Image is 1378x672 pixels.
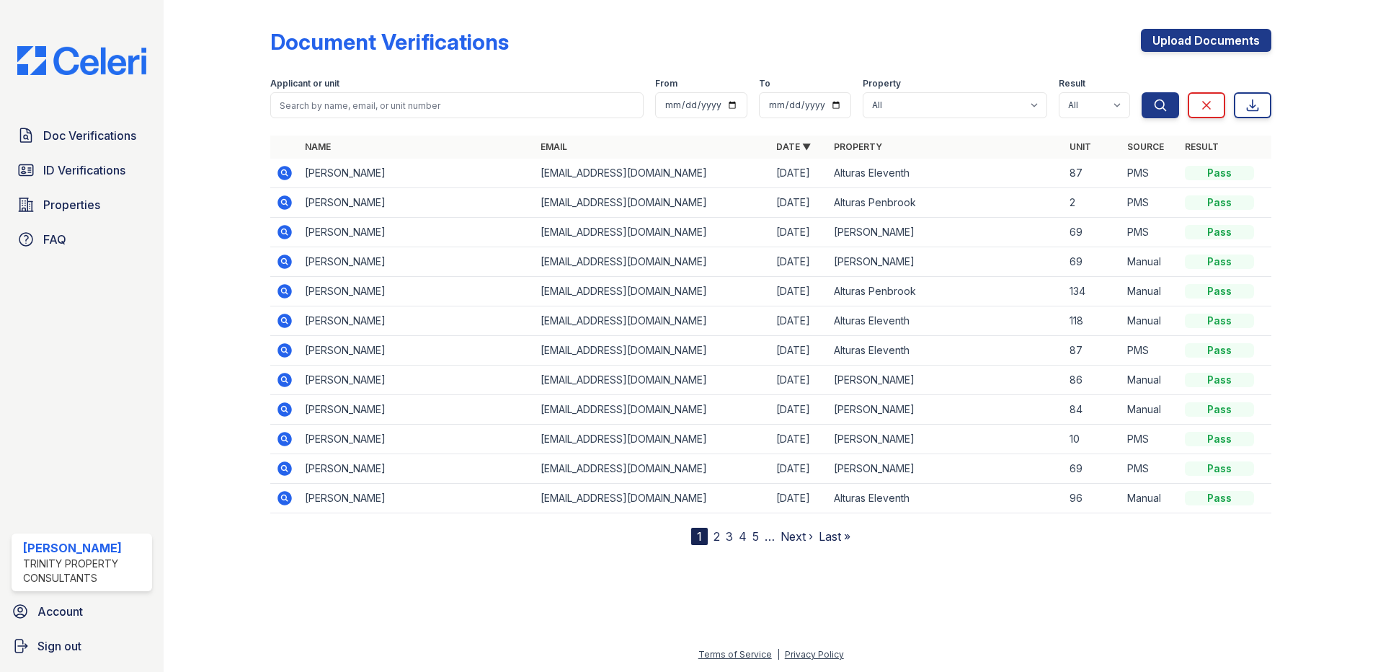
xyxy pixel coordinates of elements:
[1185,141,1219,152] a: Result
[828,247,1064,277] td: [PERSON_NAME]
[828,366,1064,395] td: [PERSON_NAME]
[770,247,828,277] td: [DATE]
[6,632,158,660] a: Sign out
[270,78,339,89] label: Applicant or unit
[1064,484,1121,513] td: 96
[299,247,535,277] td: [PERSON_NAME]
[770,425,828,454] td: [DATE]
[1121,218,1179,247] td: PMS
[43,231,66,248] span: FAQ
[299,395,535,425] td: [PERSON_NAME]
[299,366,535,395] td: [PERSON_NAME]
[1064,395,1121,425] td: 84
[1121,454,1179,484] td: PMS
[1121,159,1179,188] td: PMS
[828,277,1064,306] td: Alturas Penbrook
[1121,277,1179,306] td: Manual
[37,603,83,620] span: Account
[270,92,644,118] input: Search by name, email, or unit number
[299,159,535,188] td: [PERSON_NAME]
[535,484,770,513] td: [EMAIL_ADDRESS][DOMAIN_NAME]
[299,425,535,454] td: [PERSON_NAME]
[1121,306,1179,336] td: Manual
[299,277,535,306] td: [PERSON_NAME]
[759,78,770,89] label: To
[12,121,152,150] a: Doc Verifications
[770,188,828,218] td: [DATE]
[1064,425,1121,454] td: 10
[299,484,535,513] td: [PERSON_NAME]
[1121,395,1179,425] td: Manual
[37,637,81,655] span: Sign out
[819,529,850,544] a: Last »
[828,159,1064,188] td: Alturas Eleventh
[770,454,828,484] td: [DATE]
[299,218,535,247] td: [PERSON_NAME]
[1317,614,1364,658] iframe: chat widget
[770,336,828,366] td: [DATE]
[828,425,1064,454] td: [PERSON_NAME]
[1064,188,1121,218] td: 2
[43,127,136,144] span: Doc Verifications
[535,336,770,366] td: [EMAIL_ADDRESS][DOMAIN_NAME]
[1121,484,1179,513] td: Manual
[1064,336,1121,366] td: 87
[714,529,720,544] a: 2
[770,395,828,425] td: [DATE]
[299,454,535,484] td: [PERSON_NAME]
[23,557,146,585] div: Trinity Property Consultants
[1185,373,1254,387] div: Pass
[1185,491,1254,505] div: Pass
[541,141,567,152] a: Email
[1141,29,1271,52] a: Upload Documents
[12,225,152,254] a: FAQ
[305,141,331,152] a: Name
[1064,277,1121,306] td: 134
[535,395,770,425] td: [EMAIL_ADDRESS][DOMAIN_NAME]
[752,529,759,544] a: 5
[535,366,770,395] td: [EMAIL_ADDRESS][DOMAIN_NAME]
[781,529,813,544] a: Next ›
[828,454,1064,484] td: [PERSON_NAME]
[535,306,770,336] td: [EMAIL_ADDRESS][DOMAIN_NAME]
[828,306,1064,336] td: Alturas Eleventh
[12,156,152,185] a: ID Verifications
[1121,336,1179,366] td: PMS
[270,29,509,55] div: Document Verifications
[770,159,828,188] td: [DATE]
[863,78,901,89] label: Property
[299,306,535,336] td: [PERSON_NAME]
[12,190,152,219] a: Properties
[1185,284,1254,299] div: Pass
[834,141,882,152] a: Property
[698,649,772,660] a: Terms of Service
[726,529,733,544] a: 3
[776,141,811,152] a: Date ▼
[535,247,770,277] td: [EMAIL_ADDRESS][DOMAIN_NAME]
[770,218,828,247] td: [DATE]
[1185,255,1254,269] div: Pass
[1064,366,1121,395] td: 86
[535,188,770,218] td: [EMAIL_ADDRESS][DOMAIN_NAME]
[1185,225,1254,239] div: Pass
[770,484,828,513] td: [DATE]
[23,539,146,557] div: [PERSON_NAME]
[1059,78,1085,89] label: Result
[1070,141,1091,152] a: Unit
[535,159,770,188] td: [EMAIL_ADDRESS][DOMAIN_NAME]
[770,366,828,395] td: [DATE]
[828,188,1064,218] td: Alturas Penbrook
[765,528,775,545] span: …
[828,484,1064,513] td: Alturas Eleventh
[785,649,844,660] a: Privacy Policy
[535,277,770,306] td: [EMAIL_ADDRESS][DOMAIN_NAME]
[828,218,1064,247] td: [PERSON_NAME]
[1121,188,1179,218] td: PMS
[655,78,677,89] label: From
[777,649,780,660] div: |
[1121,425,1179,454] td: PMS
[535,425,770,454] td: [EMAIL_ADDRESS][DOMAIN_NAME]
[1185,402,1254,417] div: Pass
[1185,432,1254,446] div: Pass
